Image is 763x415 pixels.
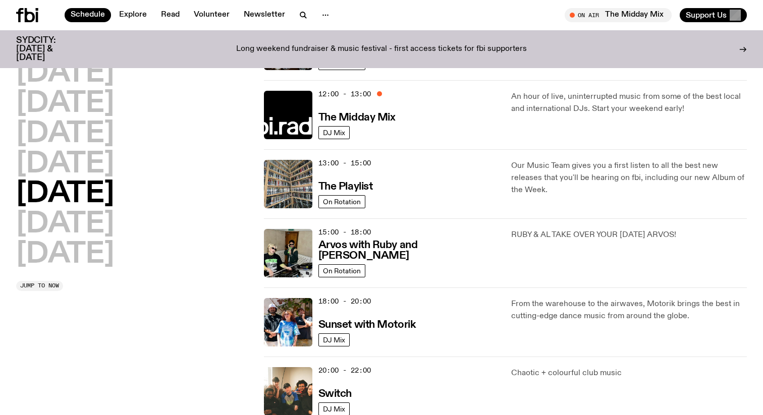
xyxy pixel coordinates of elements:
span: DJ Mix [323,336,345,343]
p: Long weekend fundraiser & music festival - first access tickets for fbi supporters [236,45,527,54]
span: DJ Mix [323,405,345,412]
a: Newsletter [238,8,291,22]
button: On AirThe Midday Mix [565,8,672,22]
a: Read [155,8,186,22]
button: [DATE] [16,150,114,179]
a: Switch [318,387,352,399]
button: [DATE] [16,210,114,239]
h3: SYDCITY: [DATE] & [DATE] [16,36,81,62]
a: DJ Mix [318,333,350,346]
span: 18:00 - 20:00 [318,297,371,306]
h3: Switch [318,389,352,399]
p: An hour of live, uninterrupted music from some of the best local and international DJs. Start you... [511,91,747,115]
span: 13:00 - 15:00 [318,158,371,168]
span: 12:00 - 13:00 [318,89,371,99]
p: Our Music Team gives you a first listen to all the best new releases that you'll be hearing on fb... [511,160,747,196]
button: [DATE] [16,241,114,269]
a: Sunset with Motorik [318,318,416,330]
span: DJ Mix [323,129,345,136]
span: 15:00 - 18:00 [318,227,371,237]
a: On Rotation [318,195,365,208]
img: Andrew, Reenie, and Pat stand in a row, smiling at the camera, in dappled light with a vine leafe... [264,298,312,346]
a: The Midday Mix [318,110,396,123]
span: Support Us [686,11,727,20]
a: Arvos with Ruby and [PERSON_NAME] [318,238,500,261]
p: Chaotic + colourful club music [511,367,747,379]
span: 20:00 - 22:00 [318,366,371,375]
h3: Arvos with Ruby and [PERSON_NAME] [318,240,500,261]
button: [DATE] [16,180,114,208]
a: Explore [113,8,153,22]
span: Jump to now [20,283,59,288]
h3: Sunset with Motorik [318,320,416,330]
h3: The Playlist [318,182,373,192]
button: [DATE] [16,90,114,118]
button: [DATE] [16,60,114,88]
span: On Rotation [323,267,361,274]
a: Volunteer [188,8,236,22]
a: Schedule [65,8,111,22]
a: The Playlist [318,180,373,192]
img: A corner shot of the fbi music library [264,160,312,208]
img: Ruby wears a Collarbones t shirt and pretends to play the DJ decks, Al sings into a pringles can.... [264,229,312,277]
a: On Rotation [318,264,365,277]
button: [DATE] [16,120,114,148]
p: From the warehouse to the airwaves, Motorik brings the best in cutting-edge dance music from arou... [511,298,747,322]
h3: The Midday Mix [318,112,396,123]
p: RUBY & AL TAKE OVER YOUR [DATE] ARVOS! [511,229,747,241]
a: DJ Mix [318,126,350,139]
span: On Rotation [323,198,361,205]
button: Jump to now [16,281,63,291]
button: Support Us [680,8,747,22]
